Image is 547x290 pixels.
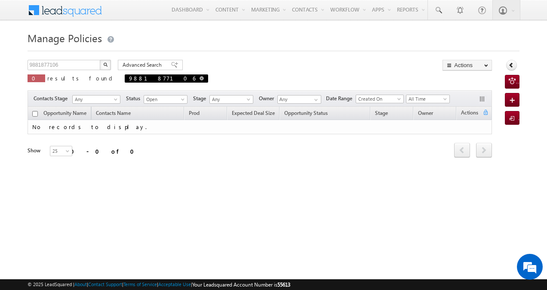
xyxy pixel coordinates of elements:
[454,144,470,157] a: prev
[192,281,290,288] span: Your Leadsquared Account Number is
[129,74,195,82] span: 9881877106
[50,147,73,155] span: 25
[406,95,447,103] span: All Time
[457,108,482,119] span: Actions
[227,108,279,120] a: Expected Deal Size
[210,96,251,103] span: Any
[39,108,91,120] a: Opportunity Name
[88,281,122,287] a: Contact Support
[73,96,117,103] span: Any
[28,120,492,134] td: No records to display.
[92,108,135,120] span: Contacts Name
[375,110,388,116] span: Stage
[277,95,321,104] input: Type to Search
[454,143,470,157] span: prev
[326,95,356,102] span: Date Range
[28,281,290,289] span: © 2025 LeadSquared | | | | |
[123,61,164,69] span: Advanced Search
[71,146,139,156] div: 0 - 0 of 0
[406,95,450,103] a: All Time
[123,281,157,287] a: Terms of Service
[32,74,41,82] span: 0
[144,95,187,104] a: Open
[43,110,86,116] span: Opportunity Name
[189,110,200,116] span: Prod
[356,95,404,103] a: Created On
[50,146,72,156] a: 25
[277,281,290,288] span: 55613
[74,281,87,287] a: About
[193,95,209,102] span: Stage
[158,281,191,287] a: Acceptable Use
[259,95,277,102] span: Owner
[34,95,71,102] span: Contacts Stage
[47,74,116,82] span: results found
[72,95,120,104] a: Any
[280,108,332,120] a: Opportunity Status
[232,110,275,116] span: Expected Deal Size
[476,144,492,157] a: next
[356,95,401,103] span: Created On
[126,95,144,102] span: Status
[310,96,320,104] a: Show All Items
[418,110,433,116] span: Owner
[209,95,253,104] a: Any
[28,147,43,154] div: Show
[144,96,185,103] span: Open
[28,31,102,45] span: Manage Policies
[443,60,492,71] button: Actions
[103,62,108,67] img: Search
[32,111,38,117] input: Check all records
[476,143,492,157] span: next
[371,108,392,120] a: Stage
